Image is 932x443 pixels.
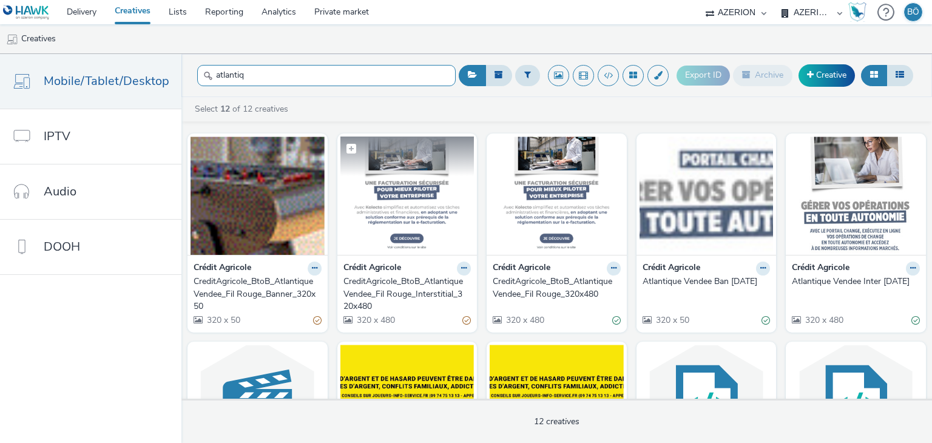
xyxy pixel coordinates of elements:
span: 320 x 50 [206,314,240,326]
a: CreditAgricole_BtoB_AtlantiqueVendee_Fil Rouge_Banner_320x50 [194,276,322,313]
div: Atlantique Vendee Inter [DATE] [792,276,915,288]
a: Hawk Academy [848,2,871,22]
img: undefined Logo [3,5,50,20]
input: Search... [197,65,456,86]
a: CreditAgricole_BtoB_AtlantiqueVendee_Fil Rouge_320x480 [493,276,621,300]
span: 320 x 480 [804,314,843,326]
span: Mobile/Tablet/Desktop [44,72,169,90]
a: Atlantique Vendee Inter [DATE] [792,276,920,288]
strong: Crédit Agricole [343,262,401,276]
img: CreditAgricole_BtoB_AtlantiqueVendee_Fil Rouge_Banner_320x50 visual [191,137,325,255]
span: 320 x 50 [655,314,689,326]
button: Archive [733,65,792,86]
button: Table [886,65,913,86]
div: CreditAgricole_BtoB_AtlantiqueVendee_Fil Rouge_320x480 [493,276,616,300]
img: CreditAgricole_BtoB_AtlantiqueVendee_Fil Rouge_320x480 visual [490,137,624,255]
a: Select of 12 creatives [194,103,293,115]
span: 320 x 480 [356,314,395,326]
strong: 12 [220,103,230,115]
div: Valid [761,314,770,326]
img: Atlantique Vendee Inter sept24 visual [789,137,923,255]
span: IPTV [44,127,70,145]
div: Partially valid [462,314,471,326]
strong: Crédit Agricole [643,262,700,276]
div: CreditAgricole_BtoB_AtlantiqueVendee_Fil Rouge_Interstitial_320x480 [343,276,467,313]
img: CreditAgricole_BtoB_AtlantiqueVendee_Fil Rouge_Interstitial_320x480 visual [340,137,474,255]
span: 320 x 480 [505,314,544,326]
div: CreditAgricole_BtoB_AtlantiqueVendee_Fil Rouge_Banner_320x50 [194,276,317,313]
span: 12 creatives [534,416,579,427]
button: Grid [861,65,887,86]
div: BÖ [907,3,919,21]
span: Audio [44,183,76,200]
img: Atlantique Vendee Ban sept24 visual [640,137,774,255]
strong: Crédit Agricole [792,262,849,276]
img: Hawk Academy [848,2,866,22]
span: DOOH [44,238,80,255]
a: CreditAgricole_BtoB_AtlantiqueVendee_Fil Rouge_Interstitial_320x480 [343,276,471,313]
div: Atlantique Vendee Ban [DATE] [643,276,766,288]
button: Export ID [677,66,730,85]
a: Creative [799,64,855,86]
div: Valid [911,314,920,326]
strong: Crédit Agricole [493,262,550,276]
div: Partially valid [313,314,322,326]
div: Valid [612,314,621,326]
img: mobile [6,33,18,46]
strong: Crédit Agricole [194,262,251,276]
a: Atlantique Vendee Ban [DATE] [643,276,771,288]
